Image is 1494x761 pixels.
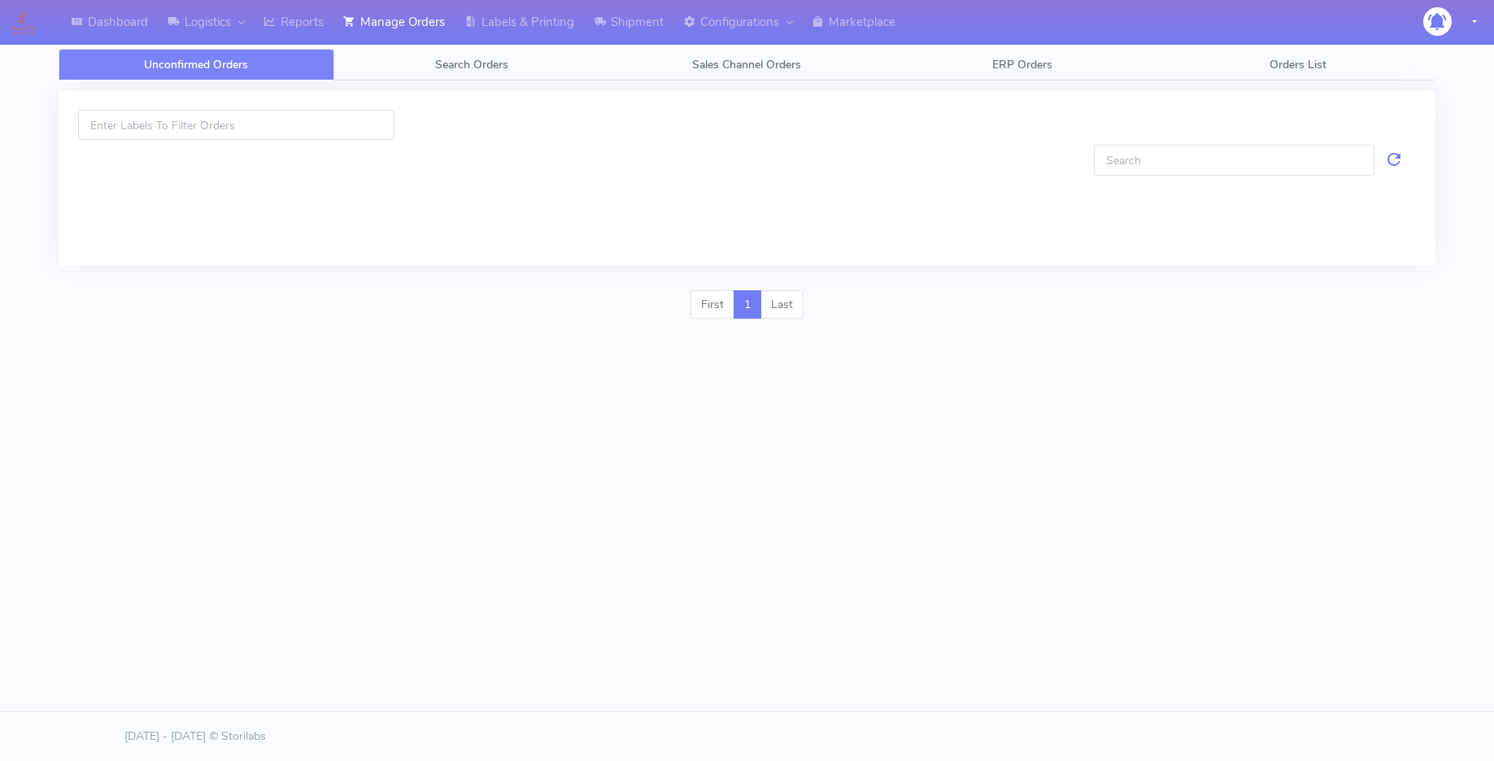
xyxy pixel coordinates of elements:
[144,57,248,72] span: Unconfirmed Orders
[78,110,394,140] input: Enter Labels To Filter Orders
[692,57,801,72] span: Sales Channel Orders
[59,49,1435,80] ul: Tabs
[734,290,761,320] a: 1
[1270,57,1326,72] span: Orders List
[1094,145,1374,175] input: Search
[435,57,508,72] span: Search Orders
[992,57,1052,72] span: ERP Orders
